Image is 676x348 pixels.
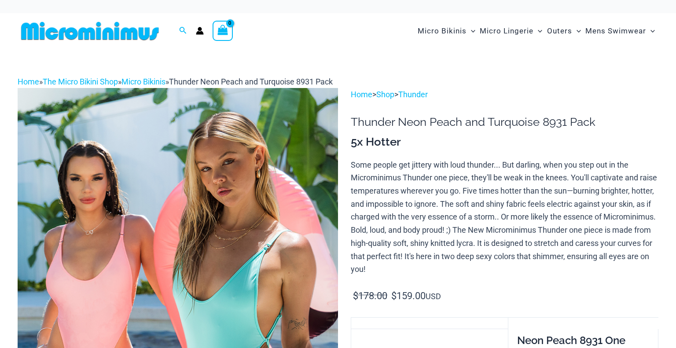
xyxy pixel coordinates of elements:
[391,290,397,301] span: $
[418,20,467,42] span: Micro Bikinis
[585,20,646,42] span: Mens Swimwear
[480,20,533,42] span: Micro Lingerie
[351,158,658,276] p: Some people get jittery with loud thunder... But darling, when you step out in the Microminimus T...
[533,20,542,42] span: Menu Toggle
[351,88,658,101] p: > >
[351,135,658,150] h3: 5x Hotter
[169,77,333,86] span: Thunder Neon Peach and Turquoise 8931 Pack
[353,290,358,301] span: $
[478,18,544,44] a: Micro LingerieMenu ToggleMenu Toggle
[351,115,658,129] h1: Thunder Neon Peach and Turquoise 8931 Pack
[18,77,333,86] span: » » »
[545,18,583,44] a: OutersMenu ToggleMenu Toggle
[467,20,475,42] span: Menu Toggle
[351,289,658,303] p: USD
[376,90,394,99] a: Shop
[391,290,426,301] bdi: 159.00
[353,290,387,301] bdi: 178.00
[415,18,478,44] a: Micro BikinisMenu ToggleMenu Toggle
[121,77,165,86] a: Micro Bikinis
[18,21,162,41] img: MM SHOP LOGO FLAT
[18,77,39,86] a: Home
[572,20,581,42] span: Menu Toggle
[213,21,233,41] a: View Shopping Cart, empty
[646,20,655,42] span: Menu Toggle
[179,26,187,37] a: Search icon link
[351,90,372,99] a: Home
[196,27,204,35] a: Account icon link
[583,18,657,44] a: Mens SwimwearMenu ToggleMenu Toggle
[398,90,428,99] a: Thunder
[414,16,658,46] nav: Site Navigation
[43,77,118,86] a: The Micro Bikini Shop
[547,20,572,42] span: Outers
